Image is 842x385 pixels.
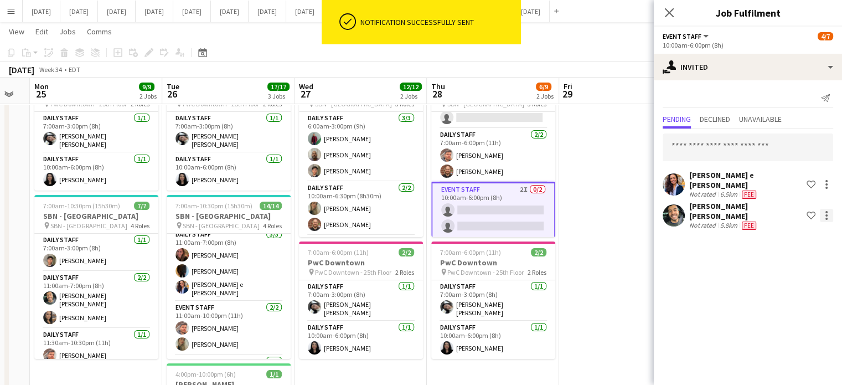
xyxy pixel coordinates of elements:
[175,370,236,378] span: 4:00pm-10:00pm (6h)
[562,88,572,100] span: 29
[9,64,34,75] div: [DATE]
[59,27,76,37] span: Jobs
[299,280,423,321] app-card-role: Daily Staff1/17:00am-3:00pm (8h)[PERSON_NAME] [PERSON_NAME]
[564,81,572,91] span: Fri
[742,191,756,199] span: Fee
[134,202,149,210] span: 7/7
[740,190,758,199] div: Crew has different fees then in role
[718,190,740,199] div: 6.5km
[360,17,516,27] div: Notification successfully sent
[167,301,291,355] app-card-role: Event Staff2/211:00am-10:00pm (11h)[PERSON_NAME][PERSON_NAME]
[31,24,53,39] a: Edit
[167,228,291,301] app-card-role: Daily Staff3/311:00am-7:00pm (8h)[PERSON_NAME][PERSON_NAME][PERSON_NAME] e [PERSON_NAME]
[431,280,555,321] app-card-role: Daily Staff1/17:00am-3:00pm (8h)[PERSON_NAME] [PERSON_NAME]
[268,92,289,100] div: 3 Jobs
[663,115,691,123] span: Pending
[98,1,136,22] button: [DATE]
[431,182,555,238] app-card-role: Event Staff2I0/210:00am-6:00pm (8h)
[34,153,158,191] app-card-role: Daily Staff1/110:00am-6:00pm (8h)[PERSON_NAME]
[34,195,158,359] app-job-card: 7:00am-10:30pm (15h30m)7/7SBN - [GEOGRAPHIC_DATA] SBN - [GEOGRAPHIC_DATA]4 RolesDaily Staff1/17:0...
[654,54,842,80] div: Invited
[167,195,291,359] app-job-card: 7:00am-10:30pm (15h30m)14/14SBN - [GEOGRAPHIC_DATA] SBN - [GEOGRAPHIC_DATA]4 Roles[PERSON_NAME][P...
[718,221,740,230] div: 5.8km
[167,112,291,153] app-card-role: Daily Staff1/17:00am-3:00pm (8h)[PERSON_NAME] [PERSON_NAME]
[700,115,730,123] span: Declined
[689,201,802,221] div: [PERSON_NAME] [PERSON_NAME]
[431,258,555,268] h3: PwC Downtown
[266,370,282,378] span: 1/1
[740,221,758,230] div: Crew has different fees then in role
[82,24,116,39] a: Comms
[69,65,80,74] div: EDT
[531,248,546,256] span: 2/2
[35,27,48,37] span: Edit
[34,81,49,91] span: Mon
[34,73,158,191] app-job-card: 7:00am-6:00pm (11h)2/2PwC Downtown PwC Downtown - 25th Floor2 RolesDaily Staff1/17:00am-3:00pm (8...
[431,129,555,182] app-card-role: Daily Staff2/27:00am-6:00pm (11h)[PERSON_NAME][PERSON_NAME]
[299,112,423,182] app-card-role: Daily Staff3/36:00am-3:00pm (9h)[PERSON_NAME][PERSON_NAME][PERSON_NAME]
[299,258,423,268] h3: PwC Downtown
[512,1,550,22] button: [DATE]
[536,83,551,91] span: 6/9
[167,73,291,191] div: 7:00am-6:00pm (11h)2/2PwC Downtown PwC Downtown - 25th Floor2 RolesDaily Staff1/17:00am-3:00pm (8...
[739,115,782,123] span: Unavailable
[297,88,313,100] span: 27
[167,153,291,191] app-card-role: Daily Staff1/110:00am-6:00pm (8h)[PERSON_NAME]
[447,268,524,276] span: PwC Downtown - 25th Floor
[400,92,421,100] div: 2 Jobs
[34,234,158,271] app-card-role: Daily Staff1/17:00am-3:00pm (8h)[PERSON_NAME]
[33,88,49,100] span: 25
[37,65,64,74] span: Week 34
[183,222,260,230] span: SBN - [GEOGRAPHIC_DATA]
[34,112,158,153] app-card-role: Daily Staff1/17:00am-3:00pm (8h)[PERSON_NAME] [PERSON_NAME]
[9,27,24,37] span: View
[299,81,313,91] span: Wed
[431,81,445,91] span: Thu
[536,92,554,100] div: 2 Jobs
[43,202,120,210] span: 7:00am-10:30pm (15h30m)
[267,83,290,91] span: 17/17
[689,170,802,190] div: [PERSON_NAME] e [PERSON_NAME]
[431,73,555,237] app-job-card: 6:00am-6:00pm (12h)4/7SBN - [GEOGRAPHIC_DATA] SBN - [GEOGRAPHIC_DATA]3 Roles6:00am-3:00pm (9h)[PE...
[663,32,710,40] button: Event Staff
[139,83,154,91] span: 9/9
[167,81,179,91] span: Tue
[87,27,112,37] span: Comms
[50,222,127,230] span: SBN - [GEOGRAPHIC_DATA]
[663,41,833,49] div: 10:00am-6:00pm (8h)
[173,1,211,22] button: [DATE]
[23,1,60,22] button: [DATE]
[55,24,80,39] a: Jobs
[249,1,286,22] button: [DATE]
[395,268,414,276] span: 2 Roles
[299,73,423,237] app-job-card: 6:00am-6:30pm (12h30m)10/10SBN - [GEOGRAPHIC_DATA] SBN - [GEOGRAPHIC_DATA]3 RolesDaily Staff3/36:...
[299,182,423,235] app-card-role: Daily Staff2/210:00am-6:30pm (8h30m)[PERSON_NAME][PERSON_NAME]
[528,268,546,276] span: 2 Roles
[431,242,555,359] app-job-card: 7:00am-6:00pm (11h)2/2PwC Downtown PwC Downtown - 25th Floor2 RolesDaily Staff1/17:00am-3:00pm (8...
[400,83,422,91] span: 12/12
[308,248,369,256] span: 7:00am-6:00pm (11h)
[399,248,414,256] span: 2/2
[34,328,158,366] app-card-role: Daily Staff1/111:30am-10:30pm (11h)[PERSON_NAME]
[140,92,157,100] div: 2 Jobs
[34,211,158,221] h3: SBN - [GEOGRAPHIC_DATA]
[315,268,391,276] span: PwC Downtown - 25th Floor
[299,321,423,359] app-card-role: Daily Staff1/110:00am-6:00pm (8h)[PERSON_NAME]
[818,32,833,40] span: 4/7
[165,88,179,100] span: 26
[263,222,282,230] span: 4 Roles
[663,32,701,40] span: Event Staff
[136,1,173,22] button: [DATE]
[4,24,29,39] a: View
[34,271,158,328] app-card-role: Daily Staff2/211:00am-7:00pm (8h)[PERSON_NAME] [PERSON_NAME][PERSON_NAME]
[260,202,282,210] span: 14/14
[211,1,249,22] button: [DATE]
[654,6,842,20] h3: Job Fulfilment
[431,321,555,359] app-card-role: Daily Staff1/110:00am-6:00pm (8h)[PERSON_NAME]
[299,242,423,359] div: 7:00am-6:00pm (11h)2/2PwC Downtown PwC Downtown - 25th Floor2 RolesDaily Staff1/17:00am-3:00pm (8...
